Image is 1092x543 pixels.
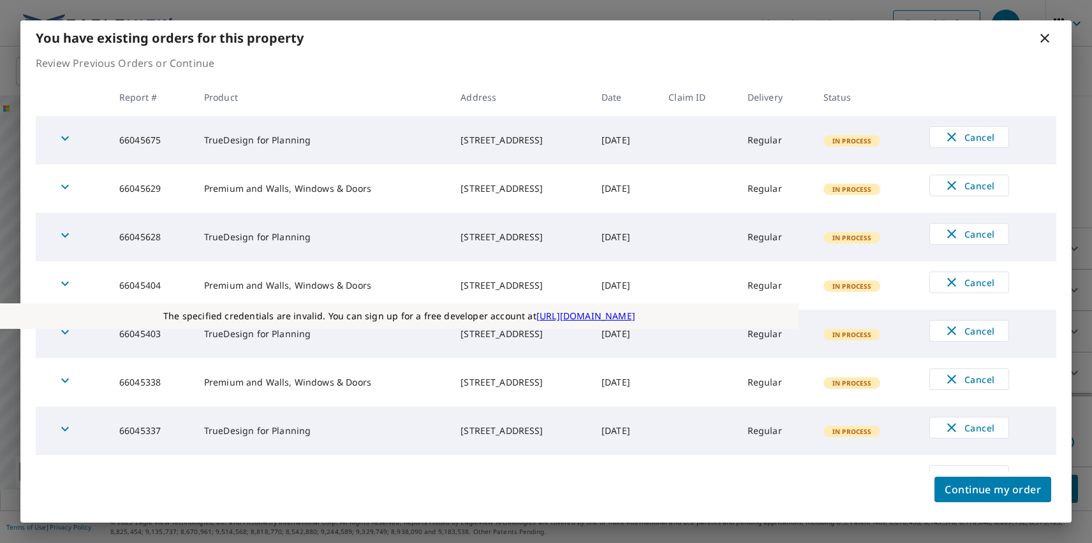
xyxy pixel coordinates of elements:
[109,358,194,407] td: 66045338
[737,78,813,116] th: Delivery
[461,424,581,437] div: [STREET_ADDRESS]
[194,310,450,358] td: TrueDesign for Planning
[461,376,581,389] div: [STREET_ADDRESS]
[825,233,880,242] span: In Process
[929,417,1009,438] button: Cancel
[194,455,450,503] td: Premium and Walls, Windows & Doors
[943,372,996,387] span: Cancel
[825,282,880,291] span: In Process
[194,407,450,455] td: TrueDesign for Planning
[194,164,450,213] td: Premium and Walls, Windows & Doors
[945,481,1041,498] span: Continue my order
[194,213,450,261] td: TrueDesign for Planning
[929,223,1009,245] button: Cancel
[109,116,194,164] td: 66045675
[461,328,581,340] div: [STREET_ADDRESS]
[929,271,1009,293] button: Cancel
[591,310,658,358] td: [DATE]
[461,279,581,292] div: [STREET_ADDRESS]
[943,275,996,290] span: Cancel
[194,116,450,164] td: TrueDesign for Planning
[591,116,658,164] td: [DATE]
[737,261,813,310] td: Regular
[461,231,581,243] div: [STREET_ADDRESS]
[943,468,996,484] span: Cancel
[825,427,880,436] span: In Process
[591,261,658,310] td: [DATE]
[929,320,1009,342] button: Cancel
[109,78,194,116] th: Report #
[737,310,813,358] td: Regular
[450,78,591,116] th: Address
[737,407,813,455] td: Regular
[194,358,450,407] td: Premium and Walls, Windows & Doors
[943,178,996,193] span: Cancel
[825,136,880,145] span: In Process
[813,78,919,116] th: Status
[109,407,194,455] td: 66045337
[929,175,1009,196] button: Cancel
[109,164,194,213] td: 66045629
[737,358,813,407] td: Regular
[591,407,658,455] td: [DATE]
[109,261,194,310] td: 66045404
[194,261,450,310] td: Premium and Walls, Windows & Doors
[934,477,1051,502] button: Continue my order
[591,164,658,213] td: [DATE]
[109,455,194,503] td: 66045281
[36,55,1056,71] p: Review Previous Orders or Continue
[461,182,581,195] div: [STREET_ADDRESS]
[737,164,813,213] td: Regular
[737,213,813,261] td: Regular
[658,78,737,116] th: Claim ID
[929,126,1009,148] button: Cancel
[825,379,880,387] span: In Process
[591,455,658,503] td: [DATE]
[943,323,996,338] span: Cancel
[109,310,194,358] td: 66045403
[929,465,1009,487] button: Cancel
[194,78,450,116] th: Product
[825,330,880,339] span: In Process
[536,310,635,322] a: [URL][DOMAIN_NAME]
[737,116,813,164] td: Regular
[591,213,658,261] td: [DATE]
[943,129,996,145] span: Cancel
[591,78,658,116] th: Date
[929,368,1009,390] button: Cancel
[109,213,194,261] td: 66045628
[737,455,813,503] td: Regular
[825,185,880,194] span: In Process
[943,420,996,435] span: Cancel
[591,358,658,407] td: [DATE]
[36,29,304,47] b: You have existing orders for this property
[461,134,581,147] div: [STREET_ADDRESS]
[943,226,996,242] span: Cancel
